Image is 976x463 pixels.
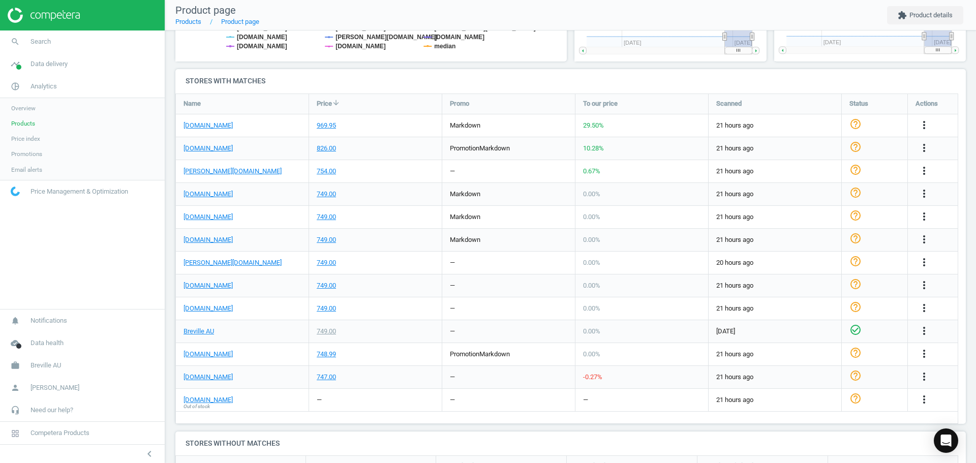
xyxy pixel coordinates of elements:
span: 21 hours ago [716,350,834,359]
i: cloud_done [6,333,25,353]
span: Actions [916,99,938,108]
i: help_outline [849,232,862,244]
tspan: [DOMAIN_NAME] [335,43,386,50]
button: more_vert [918,279,930,292]
a: [DOMAIN_NAME] [184,395,233,405]
div: — [450,304,455,313]
div: — [583,395,588,405]
i: search [6,32,25,51]
i: help_outline [849,255,862,267]
i: pie_chart_outlined [6,77,25,96]
i: chevron_left [143,448,156,460]
div: 754.00 [317,167,336,176]
a: [PERSON_NAME][DOMAIN_NAME] [184,167,282,176]
div: — [450,167,455,176]
img: ajHJNr6hYgQAAAAASUVORK5CYII= [8,8,80,23]
a: Products [175,18,201,25]
button: more_vert [918,210,930,224]
span: [DATE] [716,327,834,336]
div: 749.00 [317,190,336,199]
h4: Stores without matches [175,431,966,455]
span: 10.28 % [583,144,604,152]
span: [PERSON_NAME] [30,383,79,392]
span: Status [849,99,868,108]
span: 21 hours ago [716,281,834,290]
button: more_vert [918,371,930,384]
i: timeline [6,54,25,74]
span: Product page [175,4,236,16]
i: help_outline [849,392,862,405]
span: -0.27 % [583,373,602,381]
button: more_vert [918,165,930,178]
tspan: [DOMAIN_NAME] [237,34,287,41]
span: markdown [450,236,480,243]
span: 21 hours ago [716,373,834,382]
span: 0.00 % [583,350,600,358]
i: more_vert [918,393,930,406]
i: more_vert [918,142,930,154]
div: — [450,373,455,382]
span: Products [11,119,35,128]
tspan: [DOMAIN_NAME] [237,43,287,50]
i: help_outline [849,347,862,359]
i: more_vert [918,165,930,177]
i: help_outline [849,278,862,290]
span: 21 hours ago [716,167,834,176]
div: 749.00 [317,327,336,336]
a: [DOMAIN_NAME] [184,281,233,290]
button: more_vert [918,256,930,269]
i: arrow_downward [332,99,340,107]
button: more_vert [918,325,930,338]
img: wGWNvw8QSZomAAAAABJRU5ErkJggg== [11,187,20,196]
i: help_outline [849,301,862,313]
span: 29.50 % [583,121,604,129]
i: more_vert [918,188,930,200]
div: — [450,327,455,336]
a: [DOMAIN_NAME] [184,144,233,153]
div: 749.00 [317,235,336,244]
button: more_vert [918,348,930,361]
div: 748.99 [317,350,336,359]
i: more_vert [918,302,930,314]
a: [DOMAIN_NAME] [184,212,233,222]
div: 969.95 [317,121,336,130]
span: To our price [583,99,618,108]
div: — [450,395,455,405]
span: Notifications [30,316,67,325]
div: 749.00 [317,304,336,313]
h4: Stores with matches [175,69,966,93]
a: [DOMAIN_NAME] [184,235,233,244]
button: more_vert [918,142,930,155]
i: work [6,356,25,375]
div: 749.00 [317,212,336,222]
div: — [450,281,455,290]
span: markdown [479,144,510,152]
span: promotion [450,350,479,358]
i: help_outline [849,187,862,199]
span: Search [30,37,51,46]
span: 0.00 % [583,327,600,335]
i: check_circle_outline [849,324,862,336]
i: notifications [6,311,25,330]
button: more_vert [918,393,930,407]
a: [DOMAIN_NAME] [184,350,233,359]
i: more_vert [918,210,930,223]
i: more_vert [918,371,930,383]
i: extension [898,11,907,20]
span: Name [184,99,201,108]
i: more_vert [918,348,930,360]
i: help_outline [849,141,862,153]
span: Analytics [30,82,57,91]
span: Price Management & Optimization [30,187,128,196]
span: Scanned [716,99,742,108]
i: more_vert [918,233,930,245]
a: [DOMAIN_NAME] [184,373,233,382]
i: help_outline [849,164,862,176]
div: Open Intercom Messenger [934,428,958,453]
button: more_vert [918,302,930,315]
div: — [450,258,455,267]
span: 21 hours ago [716,144,834,153]
span: 21 hours ago [716,235,834,244]
i: more_vert [918,279,930,291]
div: 826.00 [317,144,336,153]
